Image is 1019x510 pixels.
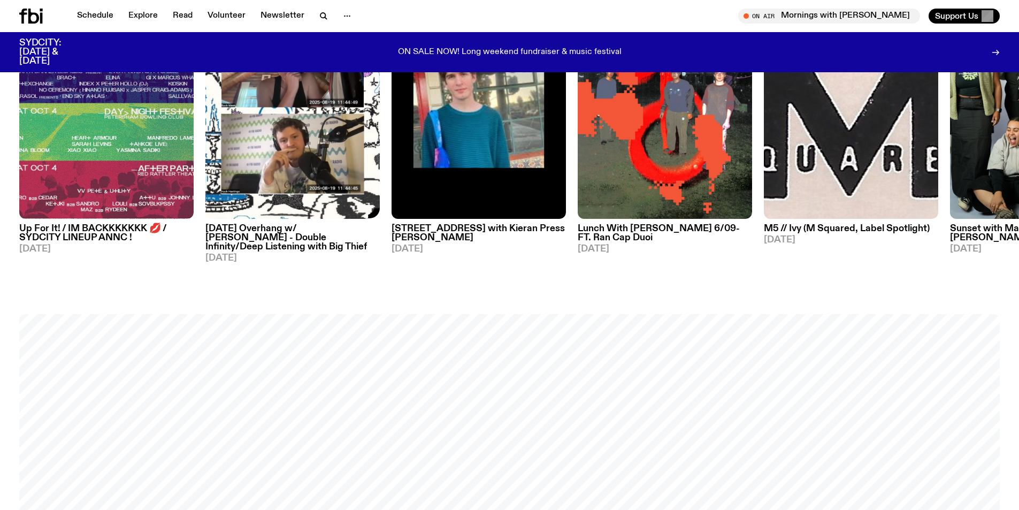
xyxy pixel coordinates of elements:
h3: [DATE] Overhang w/ [PERSON_NAME] - Double Infinity/Deep Listening with Big Thief [205,224,380,252]
p: ON SALE NOW! Long weekend fundraiser & music festival [398,48,622,57]
span: [DATE] [205,254,380,263]
a: Newsletter [254,9,311,24]
a: Lunch With [PERSON_NAME] 6/09- FT. Ran Cap Duoi[DATE] [578,219,752,254]
h3: Up For It! / IM BACKKKKKKK 💋 / SYDCITY LINEUP ANNC ! [19,224,194,242]
a: M5 // Ivy (M Squared, Label Spotlight)[DATE] [764,219,938,245]
button: Support Us [929,9,1000,24]
a: Up For It! / IM BACKKKKKKK 💋 / SYDCITY LINEUP ANNC ![DATE] [19,219,194,254]
a: Volunteer [201,9,252,24]
span: [DATE] [392,245,566,254]
span: [DATE] [578,245,752,254]
a: Explore [122,9,164,24]
span: [DATE] [19,245,194,254]
a: [STREET_ADDRESS] with Kieran Press [PERSON_NAME][DATE] [392,219,566,254]
h3: M5 // Ivy (M Squared, Label Spotlight) [764,224,938,233]
a: [DATE] Overhang w/ [PERSON_NAME] - Double Infinity/Deep Listening with Big Thief[DATE] [205,219,380,263]
h3: SYDCITY: [DATE] & [DATE] [19,39,88,66]
button: On AirMornings with [PERSON_NAME] / [US_STATE][PERSON_NAME] Interview [738,9,920,24]
a: Read [166,9,199,24]
h3: [STREET_ADDRESS] with Kieran Press [PERSON_NAME] [392,224,566,242]
h3: Lunch With [PERSON_NAME] 6/09- FT. Ran Cap Duoi [578,224,752,242]
a: Schedule [71,9,120,24]
span: Support Us [935,11,978,21]
span: [DATE] [764,235,938,245]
